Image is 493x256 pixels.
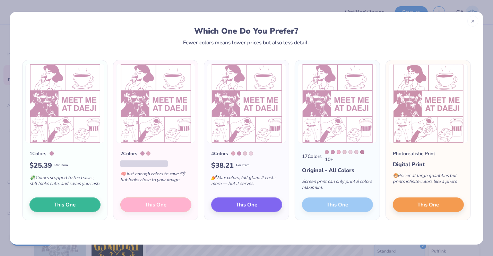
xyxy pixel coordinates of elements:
img: 17 color option [298,64,377,143]
div: Fewer colors means lower prices but also less detail. [183,40,309,45]
div: 17 Colors [302,153,322,160]
div: Which One Do You Prefer? [29,26,464,36]
img: 4 color option [207,64,286,143]
img: 1 color option [25,64,104,143]
span: 🧠 [120,171,126,177]
img: 2 color option [116,64,195,143]
div: Screen print can only print 8 colors maximum. [302,175,373,197]
div: Colors stripped to the basics, still looks cute, and saves you cash. [29,171,101,194]
span: This One [236,201,258,209]
div: 203 C [337,150,341,154]
span: This One [54,201,76,209]
div: Pricier at large quantities but prints infinite colors like a photo [393,169,464,192]
div: 680 C [237,151,241,156]
div: 680 C [331,150,335,154]
div: 7430 C [146,151,150,156]
div: 10 + [325,150,373,163]
div: 686 C [325,150,329,154]
div: 678 C [354,150,358,154]
div: 670 C [249,151,253,156]
div: 670 C [348,150,353,154]
div: 687 C [360,150,364,154]
button: This One [211,197,282,212]
div: Digital Print [393,160,464,169]
button: This One [393,197,464,212]
span: $ 38.21 [211,160,234,171]
span: This One [418,201,439,209]
div: 684 C [343,150,347,154]
div: 1 Colors [29,150,46,157]
div: 7430 C [231,151,235,156]
div: 684 C [243,151,247,156]
button: This One [29,197,101,212]
span: Per Item [236,163,250,168]
span: 💸 [29,175,35,181]
span: 💅 [211,175,217,181]
div: Photorealistic Print [393,150,435,157]
span: 🎨 [393,173,398,179]
div: 2 Colors [120,150,137,157]
div: 4 Colors [211,150,228,157]
div: Just enough colors to save $$ but looks close to your image. [120,167,191,190]
div: 680 C [140,151,145,156]
span: $ 25.39 [29,160,52,171]
div: Max colors, full glam. It costs more — but it serves. [211,171,282,194]
div: Original - All Colors [302,166,373,175]
span: Per Item [54,163,68,168]
div: 680 C [50,151,54,156]
img: Photorealistic preview [389,64,468,143]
